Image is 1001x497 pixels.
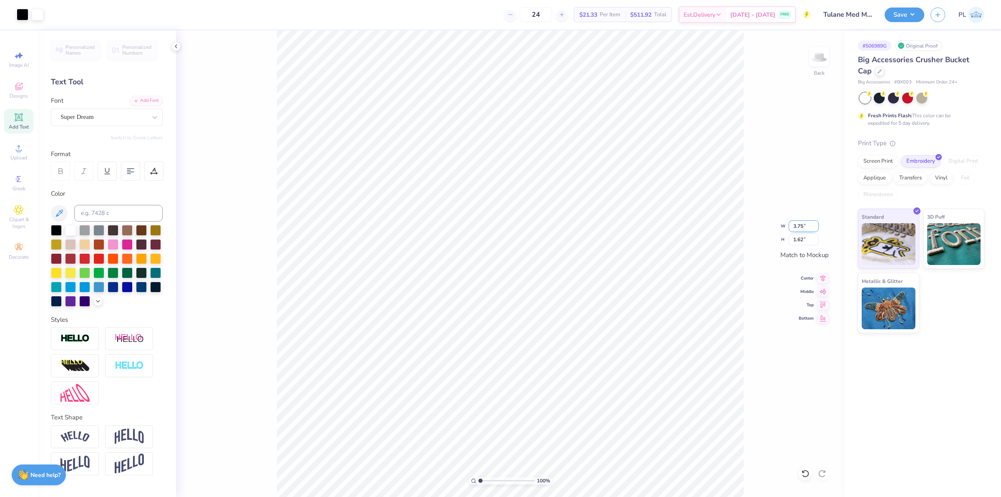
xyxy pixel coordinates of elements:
[811,48,827,65] img: Back
[51,413,163,422] div: Text Shape
[13,185,25,192] span: Greek
[916,79,958,86] span: Minimum Order: 24 +
[958,7,984,23] a: PL
[115,361,144,371] img: Negative Space
[579,10,597,19] span: $21.33
[60,334,90,343] img: Stroke
[65,44,95,56] span: Personalized Names
[60,456,90,472] img: Flag
[862,277,903,285] span: Metallic & Glitter
[799,275,814,281] span: Center
[10,93,28,99] span: Designs
[74,205,163,222] input: e.g. 7428 c
[799,315,814,321] span: Bottom
[9,254,29,260] span: Decorate
[858,189,898,201] div: Rhinestones
[130,96,163,106] div: Add Font
[9,124,29,130] span: Add Text
[51,315,163,325] div: Styles
[51,149,163,159] div: Format
[927,223,981,265] img: 3D Puff
[895,40,942,51] div: Original Proof
[930,172,953,184] div: Vinyl
[4,216,33,230] span: Clipart & logos
[858,155,898,168] div: Screen Print
[115,333,144,344] img: Shadow
[858,40,891,51] div: # 506989G
[868,112,912,119] strong: Fresh Prints Flash:
[858,139,984,148] div: Print Type
[60,431,90,442] img: Arc
[51,96,63,106] label: Font
[9,62,29,68] span: Image AI
[814,69,825,77] div: Back
[862,288,915,329] img: Metallic & Glitter
[122,44,152,56] span: Personalized Numbers
[799,289,814,295] span: Middle
[885,8,924,22] button: Save
[858,55,969,76] span: Big Accessories Crusher Bucket Cap
[780,12,789,18] span: FREE
[30,471,60,479] strong: Need help?
[817,6,878,23] input: Untitled Design
[894,79,912,86] span: # BX003
[901,155,941,168] div: Embroidery
[862,223,915,265] img: Standard
[60,359,90,373] img: 3d Illusion
[684,10,715,19] span: Est. Delivery
[630,10,651,19] span: $511.92
[654,10,666,19] span: Total
[968,7,984,23] img: Pamela Lois Reyes
[111,134,163,141] button: Switch to Greek Letters
[858,79,890,86] span: Big Accessories
[799,302,814,308] span: Top
[60,384,90,402] img: Free Distort
[537,477,550,484] span: 100 %
[868,112,971,127] div: This color can be expedited for 5 day delivery.
[730,10,775,19] span: [DATE] - [DATE]
[115,454,144,474] img: Rise
[520,7,552,22] input: – –
[958,10,966,20] span: PL
[115,429,144,444] img: Arch
[894,172,927,184] div: Transfers
[10,154,27,161] span: Upload
[927,212,945,221] span: 3D Puff
[956,172,975,184] div: Foil
[51,189,163,199] div: Color
[862,212,884,221] span: Standard
[943,155,983,168] div: Digital Print
[858,172,891,184] div: Applique
[51,76,163,88] div: Text Tool
[600,10,620,19] span: Per Item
